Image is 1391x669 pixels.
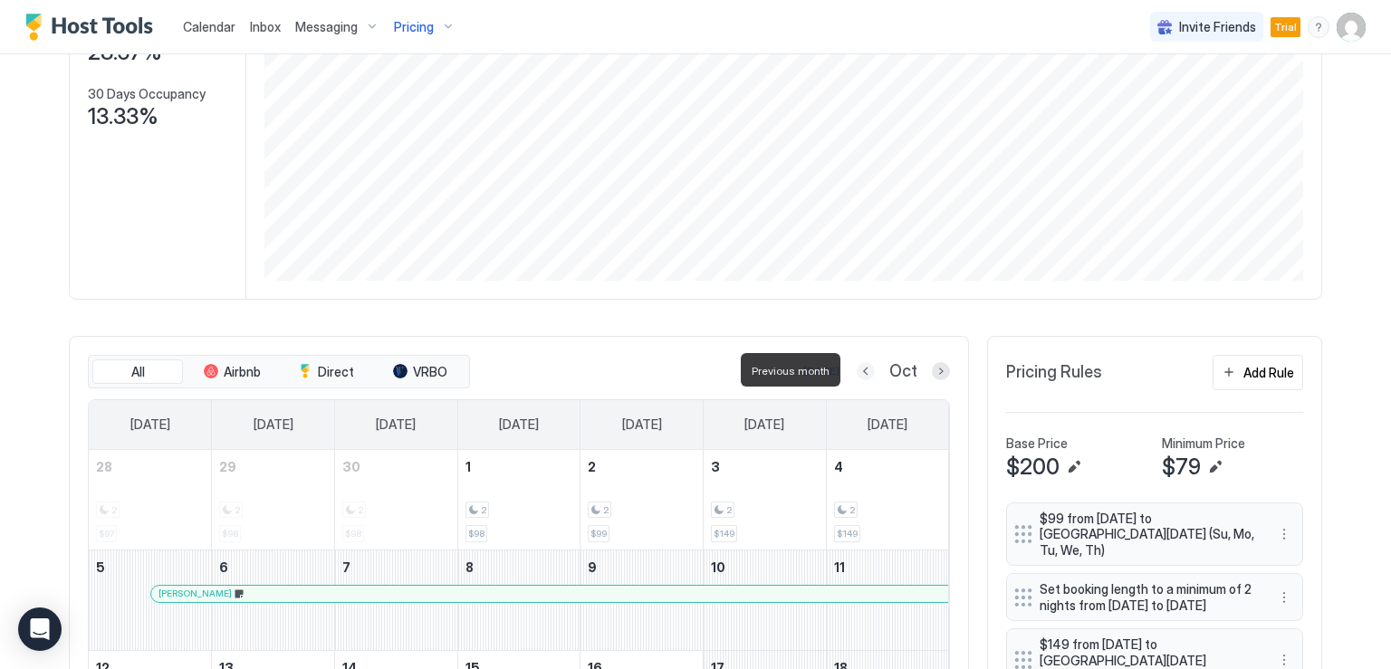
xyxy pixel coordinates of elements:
[1243,363,1294,382] div: Add Rule
[88,355,470,389] div: tab-group
[342,559,350,575] span: 7
[254,416,293,433] span: [DATE]
[25,14,161,41] a: Host Tools Logo
[711,559,725,575] span: 10
[183,17,235,36] a: Calendar
[849,400,926,449] a: Saturday
[1273,587,1295,608] button: More options
[295,19,358,35] span: Messaging
[481,400,557,449] a: Wednesday
[281,359,371,385] button: Direct
[376,416,416,433] span: [DATE]
[826,550,949,650] td: October 11, 2025
[603,504,609,516] span: 2
[590,528,607,540] span: $99
[131,364,145,380] span: All
[457,450,580,550] td: October 1, 2025
[827,450,949,483] a: October 4, 2025
[1006,435,1068,452] span: Base Price
[394,19,434,35] span: Pricing
[88,103,158,130] span: 13.33%
[711,459,720,474] span: 3
[458,550,580,584] a: October 8, 2025
[1063,456,1085,478] button: Edit
[212,450,335,550] td: September 29, 2025
[714,528,734,540] span: $149
[465,459,471,474] span: 1
[580,550,704,650] td: October 9, 2025
[413,364,447,380] span: VRBO
[752,364,830,378] span: Previous month
[158,588,232,599] span: [PERSON_NAME]
[1274,19,1297,35] span: Trial
[375,359,465,385] button: VRBO
[458,450,580,483] a: October 1, 2025
[212,450,334,483] a: September 29, 2025
[1213,355,1303,390] button: Add Rule
[1273,523,1295,545] div: menu
[826,450,949,550] td: October 4, 2025
[1204,456,1226,478] button: Edit
[1006,362,1102,383] span: Pricing Rules
[1337,13,1366,42] div: User profile
[130,416,170,433] span: [DATE]
[183,19,235,34] span: Calendar
[18,607,62,651] div: Open Intercom Messenger
[499,416,539,433] span: [DATE]
[834,559,845,575] span: 11
[219,459,236,474] span: 29
[465,559,474,575] span: 8
[704,550,827,650] td: October 10, 2025
[622,416,662,433] span: [DATE]
[580,450,703,483] a: October 2, 2025
[588,459,596,474] span: 2
[89,450,211,483] a: September 28, 2025
[235,400,312,449] a: Monday
[187,359,277,385] button: Airbnb
[849,504,855,516] span: 2
[868,416,907,433] span: [DATE]
[250,17,281,36] a: Inbox
[335,450,457,483] a: September 30, 2025
[889,361,917,382] span: Oct
[224,364,261,380] span: Airbnb
[704,550,826,584] a: October 10, 2025
[857,362,875,380] button: Previous month
[334,450,457,550] td: September 30, 2025
[92,359,183,385] button: All
[334,550,457,650] td: October 7, 2025
[212,550,335,650] td: October 6, 2025
[1162,454,1201,481] span: $79
[89,550,211,584] a: October 5, 2025
[89,450,212,550] td: September 28, 2025
[1006,454,1060,481] span: $200
[932,362,950,380] button: Next month
[726,400,802,449] a: Friday
[335,550,457,584] a: October 7, 2025
[744,416,784,433] span: [DATE]
[1162,435,1245,452] span: Minimum Price
[1273,587,1295,608] div: menu
[827,550,949,584] a: October 11, 2025
[837,528,858,540] span: $149
[1040,581,1255,613] span: Set booking length to a minimum of 2 nights from [DATE] to [DATE]
[89,550,212,650] td: October 5, 2025
[588,559,597,575] span: 9
[468,528,484,540] span: $98
[1308,16,1329,38] div: menu
[318,364,354,380] span: Direct
[250,19,281,34] span: Inbox
[1040,511,1255,559] span: $99 from [DATE] to [GEOGRAPHIC_DATA][DATE] (Su, Mo, Tu, We, Th)
[580,550,703,584] a: October 9, 2025
[726,504,732,516] span: 2
[219,559,228,575] span: 6
[481,504,486,516] span: 2
[704,450,827,550] td: October 3, 2025
[88,86,206,102] span: 30 Days Occupancy
[212,550,334,584] a: October 6, 2025
[358,400,434,449] a: Tuesday
[704,450,826,483] a: October 3, 2025
[112,400,188,449] a: Sunday
[834,459,843,474] span: 4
